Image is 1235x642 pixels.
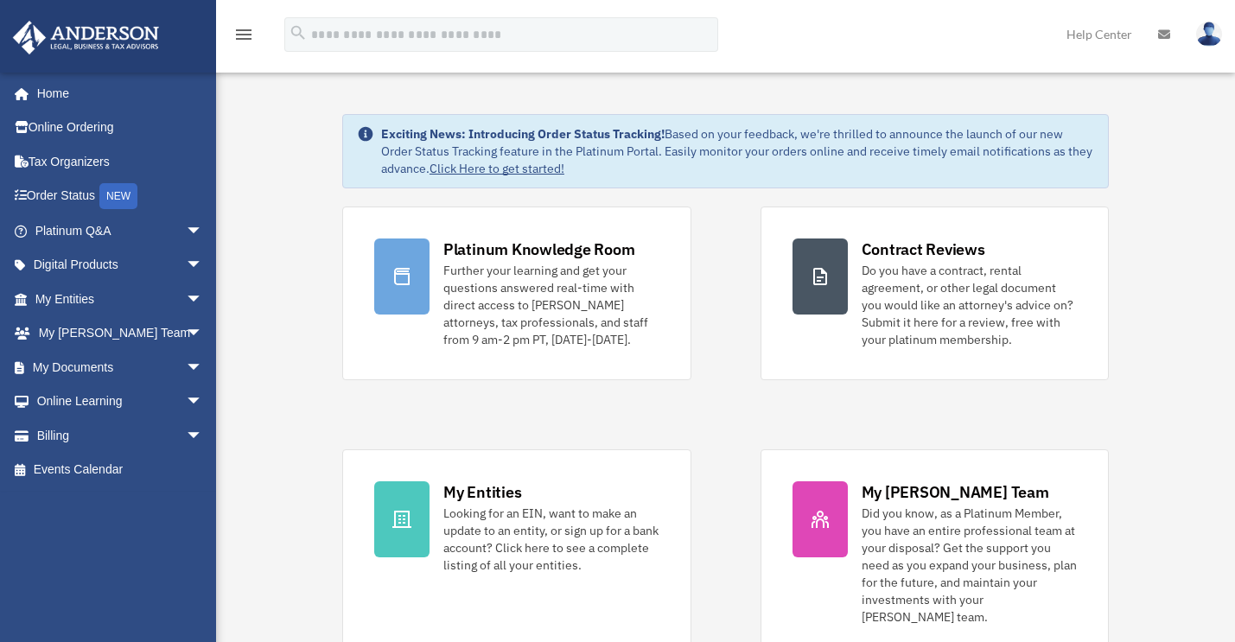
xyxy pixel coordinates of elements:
a: Events Calendar [12,453,229,487]
a: Order StatusNEW [12,179,229,214]
div: Contract Reviews [862,238,985,260]
span: arrow_drop_down [186,418,220,454]
a: Platinum Knowledge Room Further your learning and get your questions answered real-time with dire... [342,207,691,380]
div: Do you have a contract, rental agreement, or other legal document you would like an attorney's ad... [862,262,1078,348]
span: arrow_drop_down [186,350,220,385]
div: NEW [99,183,137,209]
a: My Entitiesarrow_drop_down [12,282,229,316]
a: Platinum Q&Aarrow_drop_down [12,213,229,248]
div: Further your learning and get your questions answered real-time with direct access to [PERSON_NAM... [443,262,659,348]
img: User Pic [1196,22,1222,47]
img: Anderson Advisors Platinum Portal [8,21,164,54]
span: arrow_drop_down [186,385,220,420]
a: Online Learningarrow_drop_down [12,385,229,419]
span: arrow_drop_down [186,213,220,249]
a: Online Ordering [12,111,229,145]
span: arrow_drop_down [186,248,220,283]
i: search [289,23,308,42]
span: arrow_drop_down [186,282,220,317]
a: menu [233,30,254,45]
a: Tax Organizers [12,144,229,179]
a: Click Here to get started! [430,161,564,176]
div: Did you know, as a Platinum Member, you have an entire professional team at your disposal? Get th... [862,505,1078,626]
i: menu [233,24,254,45]
div: My [PERSON_NAME] Team [862,481,1049,503]
a: My Documentsarrow_drop_down [12,350,229,385]
div: Based on your feedback, we're thrilled to announce the launch of our new Order Status Tracking fe... [381,125,1094,177]
a: My [PERSON_NAME] Teamarrow_drop_down [12,316,229,351]
strong: Exciting News: Introducing Order Status Tracking! [381,126,665,142]
div: Platinum Knowledge Room [443,238,635,260]
div: My Entities [443,481,521,503]
a: Billingarrow_drop_down [12,418,229,453]
a: Home [12,76,220,111]
a: Digital Productsarrow_drop_down [12,248,229,283]
span: arrow_drop_down [186,316,220,352]
a: Contract Reviews Do you have a contract, rental agreement, or other legal document you would like... [761,207,1110,380]
div: Looking for an EIN, want to make an update to an entity, or sign up for a bank account? Click her... [443,505,659,574]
